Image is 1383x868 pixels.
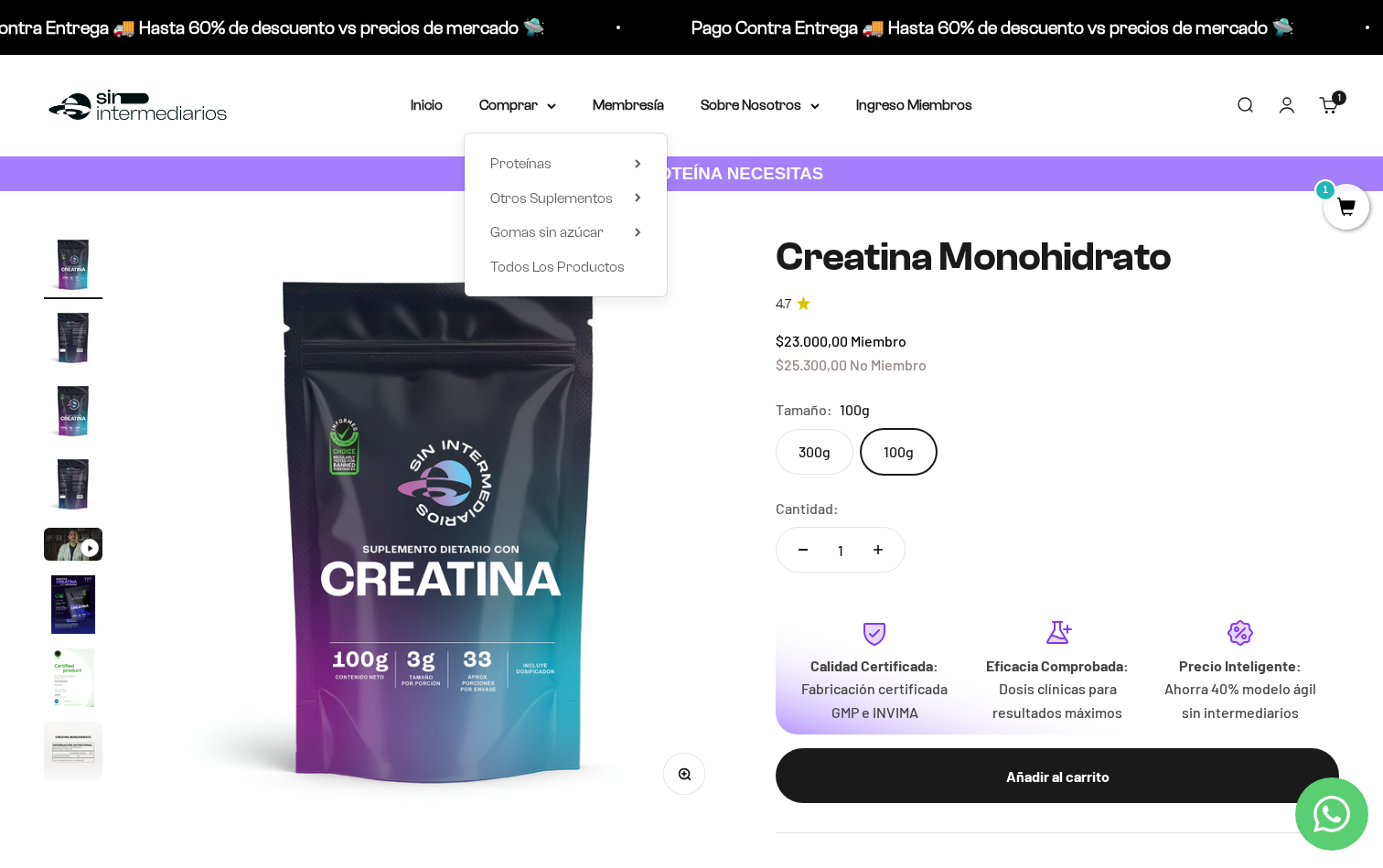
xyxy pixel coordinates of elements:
img: Creatina Monohidrato [44,455,102,513]
summary: Gomas sin azúcar [490,220,641,244]
img: Creatina Monohidrato [44,381,102,440]
button: Ir al artículo 1 [44,235,102,299]
p: Ahorra 40% modelo ágil sin intermediarios [1163,677,1317,723]
summary: Sobre Nosotros [701,93,820,117]
button: Ir al artículo 6 [44,575,102,639]
a: 1 [1324,198,1369,219]
span: Miembro [851,332,906,349]
summary: Proteínas [490,152,641,176]
a: Ingreso Miembros [856,97,972,113]
img: Creatina Monohidrato [44,235,102,294]
mark: 1 [1314,179,1336,201]
strong: Precio Inteligente: [1179,657,1302,674]
span: $25.300,00 [776,356,847,373]
span: Proteínas [490,155,552,171]
button: Ir al artículo 4 [44,455,102,519]
span: Otros Suplementos [490,190,613,206]
button: Ir al artículo 8 [44,722,102,786]
button: Ir al artículo 3 [44,381,102,445]
img: Creatina Monohidrato [146,235,732,820]
p: Pago Contra Entrega 🚚 Hasta 60% de descuento vs precios de mercado 🛸 [683,13,1286,42]
label: Cantidad: [776,497,839,520]
button: Reducir cantidad [777,528,830,572]
p: Dosis clínicas para resultados máximos [981,677,1134,723]
summary: Comprar [479,93,556,117]
div: Añadir al carrito [812,765,1303,788]
span: 1 [1338,93,1341,102]
a: 4.74.7 de 5.0 estrellas [776,295,1339,315]
span: 100g [840,398,870,422]
a: Todos Los Productos [490,255,641,279]
button: Ir al artículo 7 [44,648,102,713]
span: No Miembro [850,356,927,373]
strong: CUANTA PROTEÍNA NECESITAS [560,164,824,183]
span: $23.000,00 [776,332,848,349]
p: Fabricación certificada GMP e INVIMA [798,677,951,723]
span: Todos Los Productos [490,259,625,274]
button: Ir al artículo 2 [44,308,102,372]
span: 4.7 [776,295,791,315]
legend: Tamaño: [776,398,832,422]
strong: Eficacia Comprobada: [986,657,1129,674]
button: Ir al artículo 5 [44,528,102,566]
button: Aumentar cantidad [852,528,905,572]
h1: Creatina Monohidrato [776,235,1339,279]
img: Creatina Monohidrato [44,648,102,707]
img: Creatina Monohidrato [44,308,102,367]
a: Inicio [411,97,443,113]
strong: Calidad Certificada: [810,657,938,674]
a: Membresía [593,97,664,113]
button: Añadir al carrito [776,748,1339,803]
img: Creatina Monohidrato [44,575,102,634]
img: Creatina Monohidrato [44,722,102,780]
span: Gomas sin azúcar [490,224,604,240]
summary: Otros Suplementos [490,187,641,210]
